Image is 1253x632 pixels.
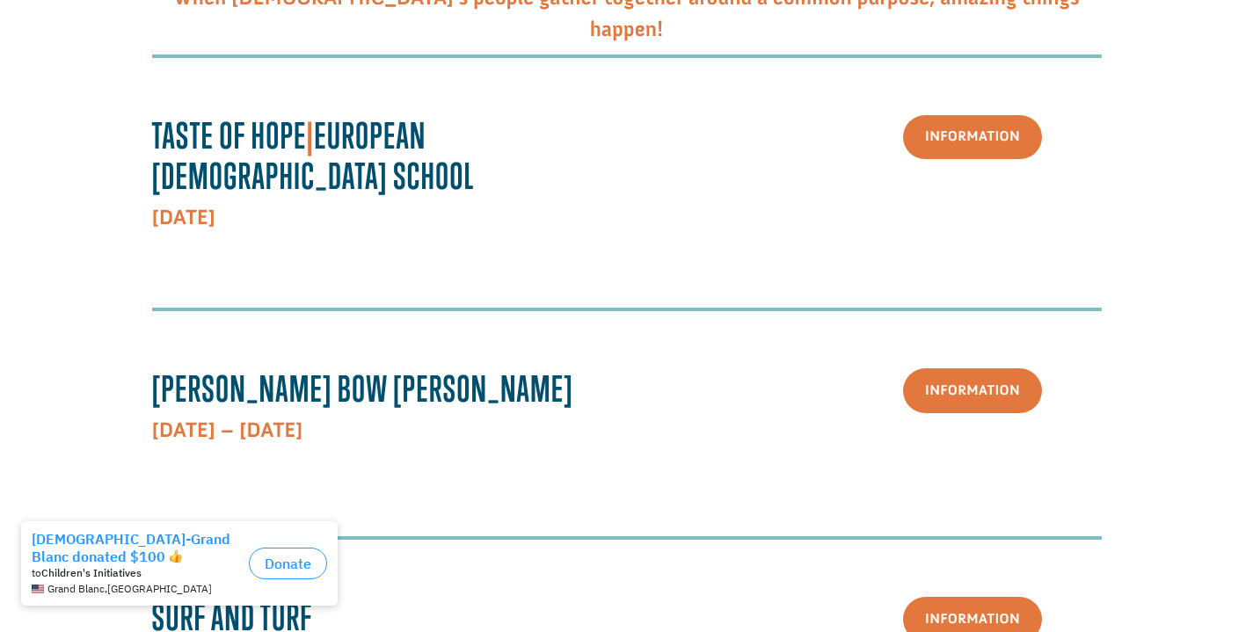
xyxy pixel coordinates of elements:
img: US.png [32,70,44,83]
span: Grand Blanc , [GEOGRAPHIC_DATA] [47,70,212,83]
strong: [DATE] – [DATE] [152,418,303,443]
button: Donate [249,35,327,67]
span: | [307,114,315,156]
img: emoji thumbsUp [169,37,183,51]
a: Information [903,115,1042,160]
strong: Taste Of Hope European [DEMOGRAPHIC_DATA] School [152,114,475,198]
a: Information [903,368,1042,413]
strong: [DATE] [152,205,215,230]
div: to [32,54,242,67]
strong: Children's Initiatives [41,54,142,67]
div: [DEMOGRAPHIC_DATA]-Grand Blanc donated $100 [32,18,242,53]
span: [PERSON_NAME] Bow [PERSON_NAME] [152,367,574,410]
